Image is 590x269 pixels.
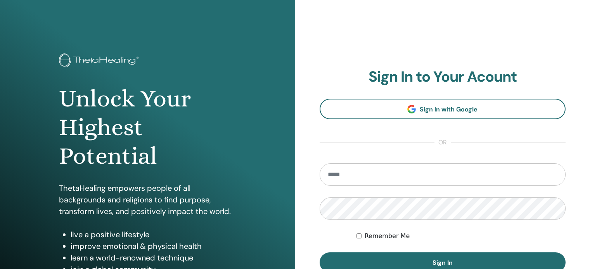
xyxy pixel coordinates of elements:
[71,229,236,240] li: live a positive lifestyle
[71,240,236,252] li: improve emotional & physical health
[320,68,566,86] h2: Sign In to Your Acount
[365,231,410,241] label: Remember Me
[433,259,453,267] span: Sign In
[356,231,566,241] div: Keep me authenticated indefinitely or until I manually logout
[59,182,236,217] p: ThetaHealing empowers people of all backgrounds and religions to find purpose, transform lives, a...
[320,99,566,119] a: Sign In with Google
[59,84,236,171] h1: Unlock Your Highest Potential
[434,138,451,147] span: or
[420,105,478,113] span: Sign In with Google
[71,252,236,264] li: learn a world-renowned technique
